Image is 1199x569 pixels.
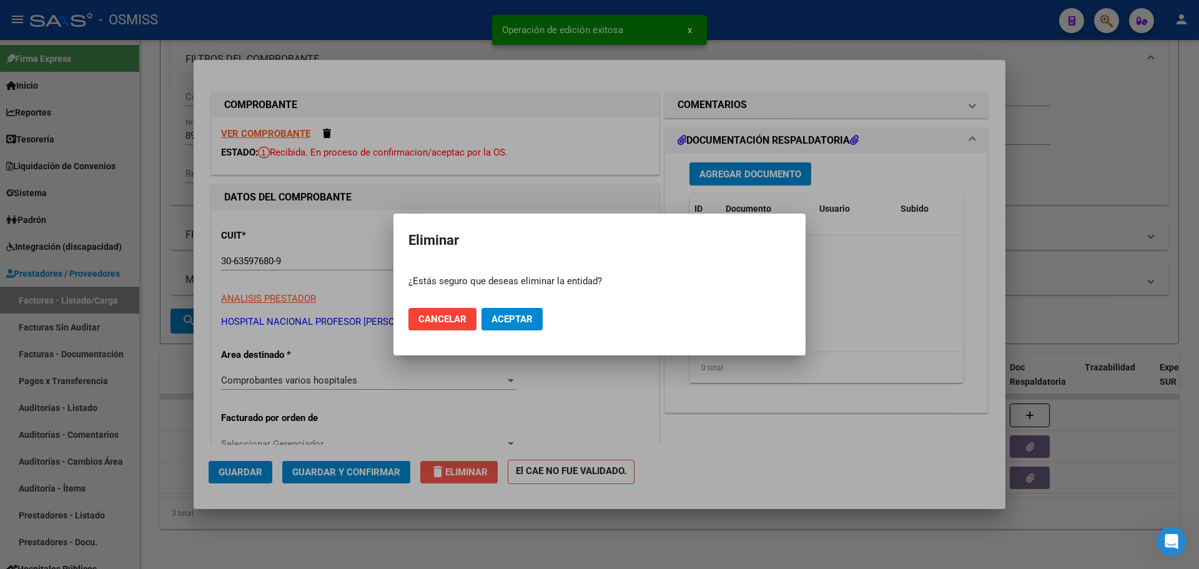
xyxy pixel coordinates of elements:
button: Aceptar [481,308,543,330]
h2: Eliminar [408,229,791,252]
button: Cancelar [408,308,476,330]
span: Aceptar [491,314,533,325]
iframe: Intercom live chat [1157,527,1187,557]
span: Cancelar [418,314,466,325]
p: ¿Estás seguro que deseas eliminar la entidad? [408,274,791,289]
